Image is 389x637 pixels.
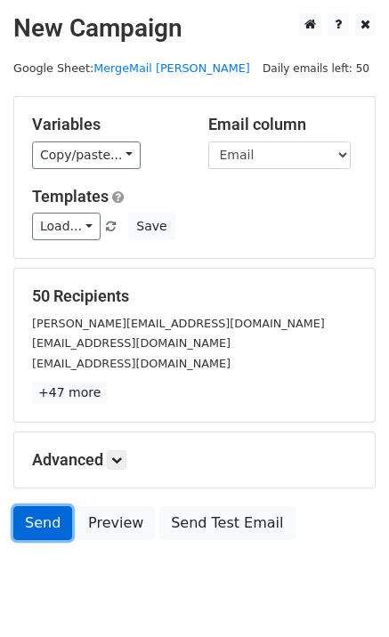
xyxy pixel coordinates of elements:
[208,115,358,134] h5: Email column
[13,61,250,75] small: Google Sheet:
[159,506,295,540] a: Send Test Email
[32,213,101,240] a: Load...
[32,450,357,470] h5: Advanced
[32,187,109,206] a: Templates
[13,506,72,540] a: Send
[32,115,182,134] h5: Variables
[128,213,174,240] button: Save
[32,357,231,370] small: [EMAIL_ADDRESS][DOMAIN_NAME]
[32,286,357,306] h5: 50 Recipients
[32,382,107,404] a: +47 more
[32,336,231,350] small: [EMAIL_ADDRESS][DOMAIN_NAME]
[300,552,389,637] iframe: Chat Widget
[32,317,325,330] small: [PERSON_NAME][EMAIL_ADDRESS][DOMAIN_NAME]
[32,141,141,169] a: Copy/paste...
[13,13,376,44] h2: New Campaign
[77,506,155,540] a: Preview
[256,61,376,75] a: Daily emails left: 50
[256,59,376,78] span: Daily emails left: 50
[93,61,250,75] a: MergeMail [PERSON_NAME]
